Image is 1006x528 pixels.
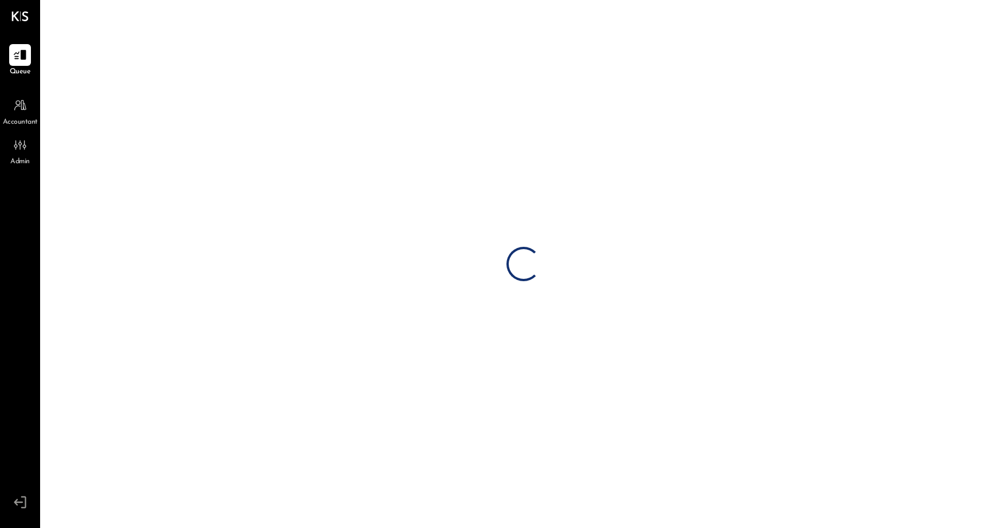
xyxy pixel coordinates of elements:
span: Accountant [3,117,38,128]
span: Admin [10,157,30,167]
a: Queue [1,44,40,77]
span: Queue [10,67,31,77]
a: Accountant [1,94,40,128]
a: Admin [1,134,40,167]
